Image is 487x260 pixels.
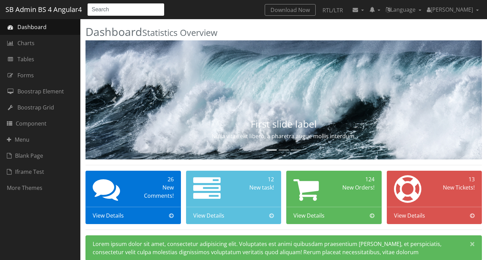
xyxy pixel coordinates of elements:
[424,3,482,16] a: [PERSON_NAME]
[470,239,475,248] span: ×
[85,26,482,38] h2: Dashboard
[193,211,224,220] span: View Details
[383,3,424,16] a: Language
[337,183,374,192] div: New Orders!
[236,183,274,192] div: New task!
[145,132,422,140] p: Nulla vitae elit libero, a pharetra augue mollis interdum.
[142,27,218,39] small: Statistics Overview
[463,236,482,252] button: Close
[236,175,274,183] div: 12
[394,211,425,220] span: View Details
[145,119,422,129] h3: First slide label
[317,4,348,16] a: RTL/LTR
[136,175,174,183] div: 26
[136,183,174,200] div: New Comments!
[5,3,82,16] a: SB Admin BS 4 Angular4
[437,175,475,183] div: 13
[85,40,482,159] img: Random first slide
[437,183,475,192] div: New Tickets!
[87,3,164,16] input: Search
[337,175,374,183] div: 124
[7,135,29,144] span: Menu
[293,211,325,220] span: View Details
[93,211,124,220] span: View Details
[265,4,316,16] a: Download Now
